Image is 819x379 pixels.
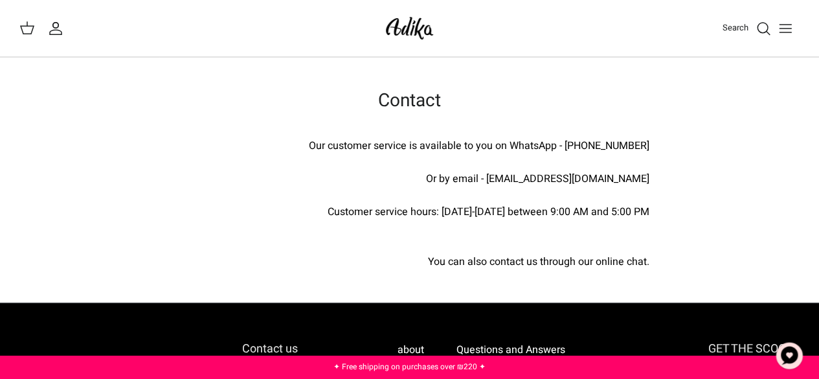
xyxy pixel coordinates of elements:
font: Customer service hours: [DATE]-[DATE] between 9:00 AM and 5:00 PM [328,204,649,220]
a: My account [48,21,69,36]
font: You can also contact us through our online chat. [428,254,649,270]
button: Toggle menu [771,14,800,43]
a: Search [723,21,771,36]
img: Adika IL [382,13,437,43]
font: Or by email - [EMAIL_ADDRESS][DOMAIN_NAME] [426,171,649,187]
font: GET THE SCOOP [708,340,793,358]
font: Contact [378,87,441,114]
a: about [398,342,424,358]
button: צ'אט [770,336,809,375]
font: Search [723,21,748,34]
a: Questions and Answers [456,342,565,358]
font: Contact us [242,340,298,358]
a: ✦ Free shipping on purchases over ₪220 ✦ [333,361,486,373]
font: Our customer service is available to you on WhatsApp - [PHONE_NUMBER] [309,138,649,154]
